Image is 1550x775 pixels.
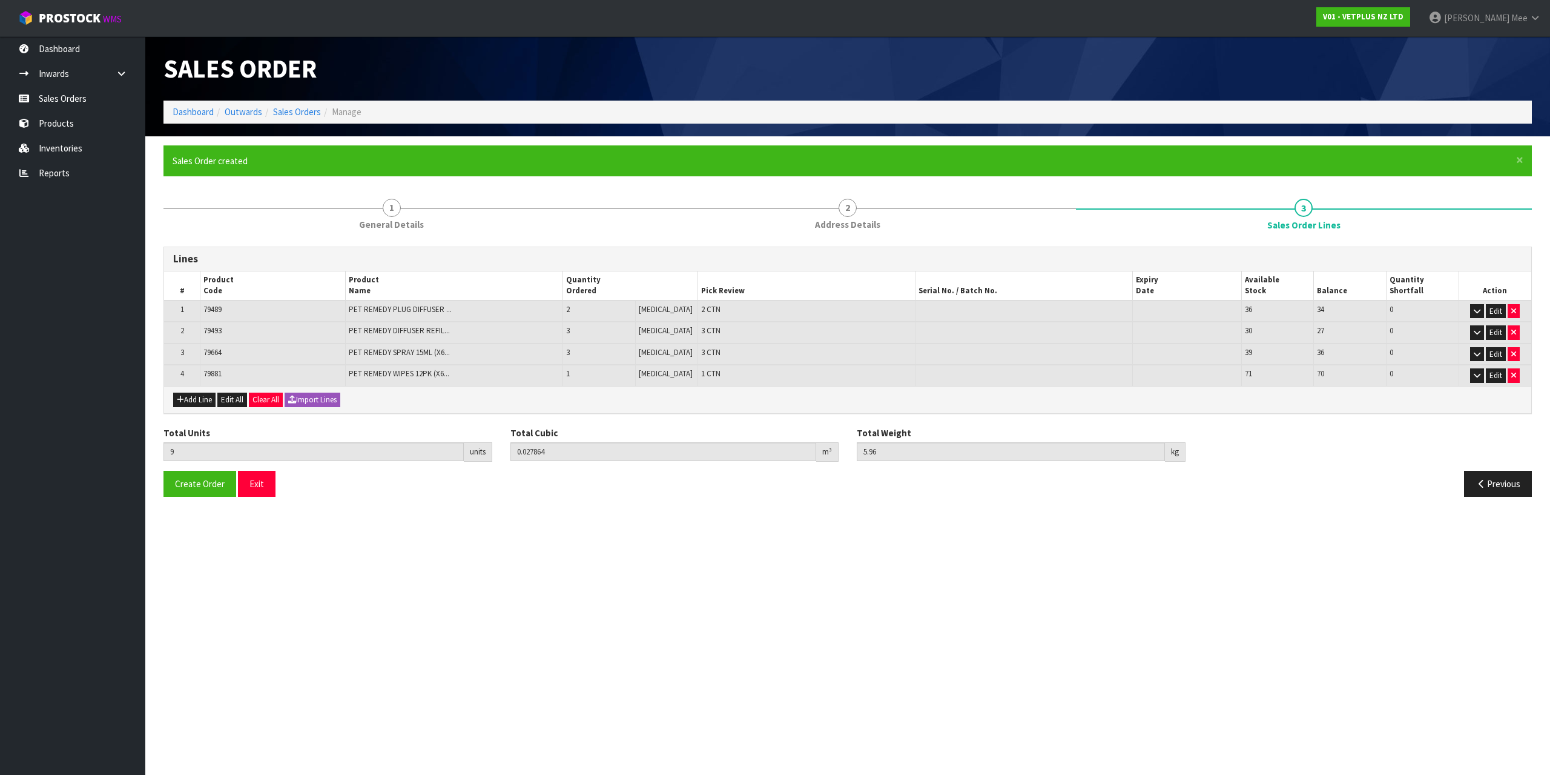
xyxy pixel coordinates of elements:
[1267,219,1341,231] span: Sales Order Lines
[200,271,345,301] th: Product Code
[173,393,216,407] button: Add Line
[349,325,450,336] span: PET REMEDY DIFFUSER REFIL...
[1165,442,1186,462] div: kg
[1511,12,1528,24] span: Mee
[164,271,200,301] th: #
[566,368,570,379] span: 1
[18,10,33,25] img: cube-alt.png
[180,304,184,314] span: 1
[332,106,361,118] span: Manage
[180,325,184,336] span: 2
[1317,325,1324,336] span: 27
[285,393,340,407] button: Import Lines
[163,442,464,461] input: Total Units
[349,368,449,379] span: PET REMEDY WIPES 12PK (X6...
[701,368,721,379] span: 1 CTN
[345,271,562,301] th: Product Name
[1245,325,1252,336] span: 30
[163,427,210,439] label: Total Units
[359,218,424,231] span: General Details
[701,304,721,314] span: 2 CTN
[839,199,857,217] span: 2
[217,393,247,407] button: Edit All
[163,471,236,497] button: Create Order
[1486,368,1506,383] button: Edit
[1444,12,1509,24] span: [PERSON_NAME]
[1314,271,1387,301] th: Balance
[1317,368,1324,379] span: 70
[1390,347,1393,358] span: 0
[1317,304,1324,314] span: 34
[464,442,492,462] div: units
[857,427,911,439] label: Total Weight
[1486,325,1506,340] button: Edit
[173,106,214,118] a: Dashboard
[1323,12,1403,22] strong: V01 - VETPLUS NZ LTD
[173,253,1522,265] h3: Lines
[163,238,1532,506] span: Sales Order Lines
[238,471,275,497] button: Exit
[915,271,1133,301] th: Serial No. / Batch No.
[1486,304,1506,319] button: Edit
[180,368,184,379] span: 4
[566,304,570,314] span: 2
[1317,347,1324,358] span: 36
[1459,271,1531,301] th: Action
[349,304,452,314] span: PET REMEDY PLUG DIFFUSER ...
[180,347,184,358] span: 3
[639,325,693,336] span: [MEDICAL_DATA]
[1390,304,1393,314] span: 0
[203,325,222,336] span: 79493
[173,155,248,167] span: Sales Order created
[1464,471,1532,497] button: Previous
[383,199,401,217] span: 1
[815,218,880,231] span: Address Details
[639,347,693,358] span: [MEDICAL_DATA]
[697,271,915,301] th: Pick Review
[566,325,570,336] span: 3
[510,442,817,461] input: Total Cubic
[1390,325,1393,336] span: 0
[203,347,222,358] span: 79664
[39,10,101,26] span: ProStock
[1294,199,1313,217] span: 3
[249,393,283,407] button: Clear All
[1133,271,1242,301] th: Expiry Date
[857,442,1165,461] input: Total Weight
[701,347,721,358] span: 3 CTN
[562,271,697,301] th: Quantity Ordered
[816,442,839,462] div: m³
[1387,271,1459,301] th: Quantity Shortfall
[349,347,450,358] span: PET REMEDY SPRAY 15ML (X6...
[163,52,317,85] span: Sales Order
[639,304,693,314] span: [MEDICAL_DATA]
[103,13,122,25] small: WMS
[225,106,262,118] a: Outwards
[701,325,721,336] span: 3 CTN
[1516,151,1523,168] span: ×
[639,368,693,379] span: [MEDICAL_DATA]
[203,368,222,379] span: 79881
[510,427,558,439] label: Total Cubic
[1486,347,1506,362] button: Edit
[1245,347,1252,358] span: 39
[175,478,225,490] span: Create Order
[1241,271,1314,301] th: Available Stock
[1390,368,1393,379] span: 0
[273,106,321,118] a: Sales Orders
[1245,368,1252,379] span: 71
[566,347,570,358] span: 3
[203,304,222,314] span: 79489
[1245,304,1252,314] span: 36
